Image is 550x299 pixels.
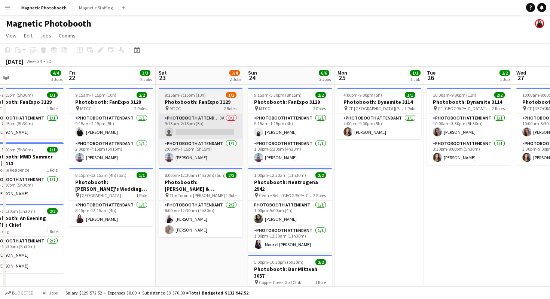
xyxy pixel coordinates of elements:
span: 2/2 [315,92,326,98]
span: 2/2 [137,92,147,98]
span: Budgeted [12,290,34,296]
app-card-role: Photobooth Attendant1/18:15pm-12:15am (4h)[PERSON_NAME] [69,201,153,226]
app-card-role: Photobooth Attendant1/14:00pm-9:00pm (5h)[PERSON_NAME] [337,114,421,139]
span: 26 [426,73,436,82]
app-card-role: Photobooth Attendant2/28:00pm-12:30am (4h30m)[PERSON_NAME][PERSON_NAME] [159,201,242,237]
span: 2/2 [499,70,510,76]
span: Sat [159,69,167,76]
span: Fri [69,69,75,76]
app-job-card: 9:15am-7:15pm (10h)1/2Photobooth: FanExpo 3129 MTCC2 RolesPhotobooth Attendant3A0/19:15am-2:15pm ... [159,88,242,165]
span: 2/2 [47,208,58,214]
h3: Photobooth: Dynamite 3114 [337,99,421,105]
span: 24 [247,73,257,82]
span: 1:00pm-12:30am (11h30m) (Mon) [254,172,315,178]
span: 9:15am-7:15pm (10h) [75,92,116,98]
span: 5:00pm-10:30pm (5h30m) [254,259,303,265]
h1: Magnetic Photobooth [6,18,91,29]
app-card-role: Photobooth Attendant3A0/19:15am-2:15pm (5h) [159,114,242,139]
button: Budgeted [4,289,35,297]
span: 2/2 [315,172,326,178]
span: CF [GEOGRAPHIC_DATA][PERSON_NAME] [438,106,492,111]
app-card-role: Photobooth Attendant1/11:00pm-5:00pm (4h)[PERSON_NAME] [248,201,332,226]
app-card-role: Photobooth Attendant1/11:00pm-5:30pm (4h30m)[PERSON_NAME] [248,139,332,165]
span: Jobs [40,32,51,39]
div: 2 Jobs [140,76,152,82]
app-user-avatar: Maria Lopes [535,19,544,28]
span: 1 Role [47,229,58,234]
span: 2/2 [494,92,505,98]
app-card-role: Photobooth Attendant1/12:00pm-7:15pm (5h15m)[PERSON_NAME] [159,139,242,165]
span: 1 Role [136,193,147,198]
span: 3/3 [140,70,150,76]
span: 1/2 [226,92,236,98]
app-job-card: 4:00pm-9:00pm (5h)1/1Photobooth: Dynamite 3114 CF [GEOGRAPHIC_DATA][PERSON_NAME]1 RolePhotobooth ... [337,88,421,139]
app-card-role: Photobooth Attendant1/19:15am-1:15pm (4h)[PERSON_NAME] [248,114,332,139]
span: 1 Role [47,167,58,173]
span: Comms [59,32,76,39]
h3: Photobooth: FanExpo 3129 [69,99,153,105]
span: 9:15am-7:15pm (10h) [165,92,206,98]
span: MTCC [169,106,181,111]
div: 3 Jobs [51,76,62,82]
span: Sun [248,69,257,76]
span: 1 Role [315,280,326,285]
span: 2/2 [315,259,326,265]
div: [DATE] [6,58,23,65]
a: Jobs [37,31,54,40]
span: CF [GEOGRAPHIC_DATA][PERSON_NAME] [348,106,404,111]
span: 9:15am-5:30pm (8h15m) [254,92,302,98]
h3: Photobooth: FanExpo 3129 [248,99,332,105]
span: 1/1 [405,92,415,98]
div: 1 Job [500,76,510,82]
span: 1 Role [226,193,236,198]
button: Magnetic Staffing [73,0,119,15]
a: View [3,31,19,40]
app-job-card: 10:00am-9:00pm (11h)2/2Photobooth: Dynamite 3114 CF [GEOGRAPHIC_DATA][PERSON_NAME]2 RolesPhotoboo... [427,88,511,165]
span: All jobs [41,290,59,296]
div: 1 Job [410,76,420,82]
span: 1/1 [47,147,58,152]
span: 2 Roles [224,106,236,111]
span: Copper Creek Golf Club [259,280,301,285]
span: View [6,32,16,39]
span: 1/1 [410,70,421,76]
span: 2 Roles [492,106,505,111]
span: Wed [516,69,526,76]
span: Edit [24,32,33,39]
h3: Photobooth: [PERSON_NAME]'s Wedding 2686 [69,179,153,192]
span: [GEOGRAPHIC_DATA] [80,193,121,198]
app-job-card: 9:15am-5:30pm (8h15m)2/2Photobooth: FanExpo 3129 MTCC2 RolesPhotobooth Attendant1/19:15am-1:15pm ... [248,88,332,165]
span: 6/6 [319,70,329,76]
span: Week 34 [25,58,43,64]
span: 2 Roles [134,106,147,111]
span: MTCC [80,106,91,111]
span: Total Budgeted $132 942.52 [189,290,248,296]
app-card-role: Photobooth Attendant1/12:00pm-7:15pm (5h15m)[PERSON_NAME] [69,139,153,165]
app-card-role: Photobooth Attendant1/11:00pm-12:30am (11h30m)Nour el [PERSON_NAME] [248,226,332,252]
span: 8:15pm-12:15am (4h) (Sat) [75,172,126,178]
h3: Photobooth: FanExpo 3129 [159,99,242,105]
span: 27 [515,73,526,82]
app-job-card: 1:00pm-12:30am (11h30m) (Mon)2/2Photobooth: Neutrogena 2942 Centre Bell, [GEOGRAPHIC_DATA]2 Roles... [248,168,332,252]
app-card-role: Photobooth Attendant1/19:15am-2:15pm (5h)[PERSON_NAME] [69,114,153,139]
span: 22 [68,73,75,82]
span: 8:00pm-12:30am (4h30m) (Sun) [165,172,226,178]
span: 25 [336,73,347,82]
span: 1/1 [47,92,58,98]
span: 1 Role [47,106,58,111]
span: 4:00pm-9:00pm (5h) [343,92,382,98]
span: 2 Roles [313,193,326,198]
app-job-card: 9:15am-7:15pm (10h)2/2Photobooth: FanExpo 3129 MTCC2 RolesPhotobooth Attendant1/19:15am-2:15pm (5... [69,88,153,165]
span: Mon [337,69,347,76]
h3: Photobooth: [PERSON_NAME] & [PERSON_NAME]'s Wedding 2955 [159,179,242,192]
h3: Photobooth: Bar Mitzvah 3057 [248,266,332,279]
h3: Photobooth: Dynamite 3114 [427,99,511,105]
span: Tue [427,69,436,76]
span: MTCC [259,106,270,111]
span: 10:00am-9:00pm (11h) [433,92,476,98]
